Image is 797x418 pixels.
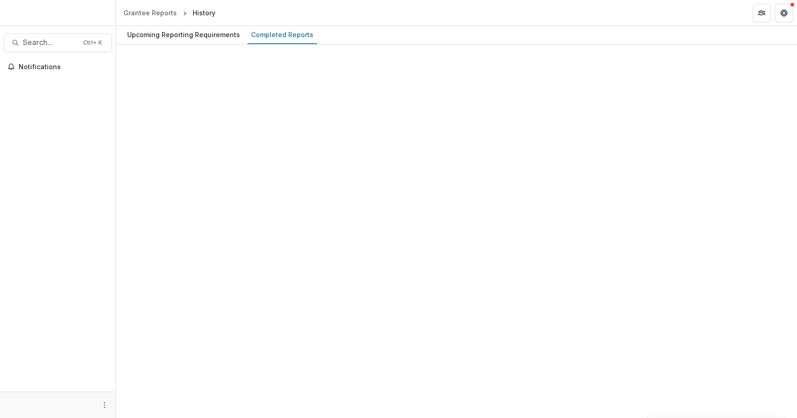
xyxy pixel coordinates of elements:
[99,399,110,411] button: More
[123,28,244,41] div: Upcoming Reporting Requirements
[247,28,317,41] div: Completed Reports
[19,63,108,71] span: Notifications
[81,38,104,48] div: Ctrl + K
[120,6,219,20] nav: breadcrumb
[193,8,215,18] div: History
[120,6,181,20] a: Grantee Reports
[123,8,177,18] div: Grantee Reports
[752,4,771,22] button: Partners
[775,4,793,22] button: Get Help
[4,33,112,52] button: Search...
[23,38,78,47] span: Search...
[247,26,317,44] a: Completed Reports
[123,26,244,44] a: Upcoming Reporting Requirements
[4,59,112,74] button: Notifications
